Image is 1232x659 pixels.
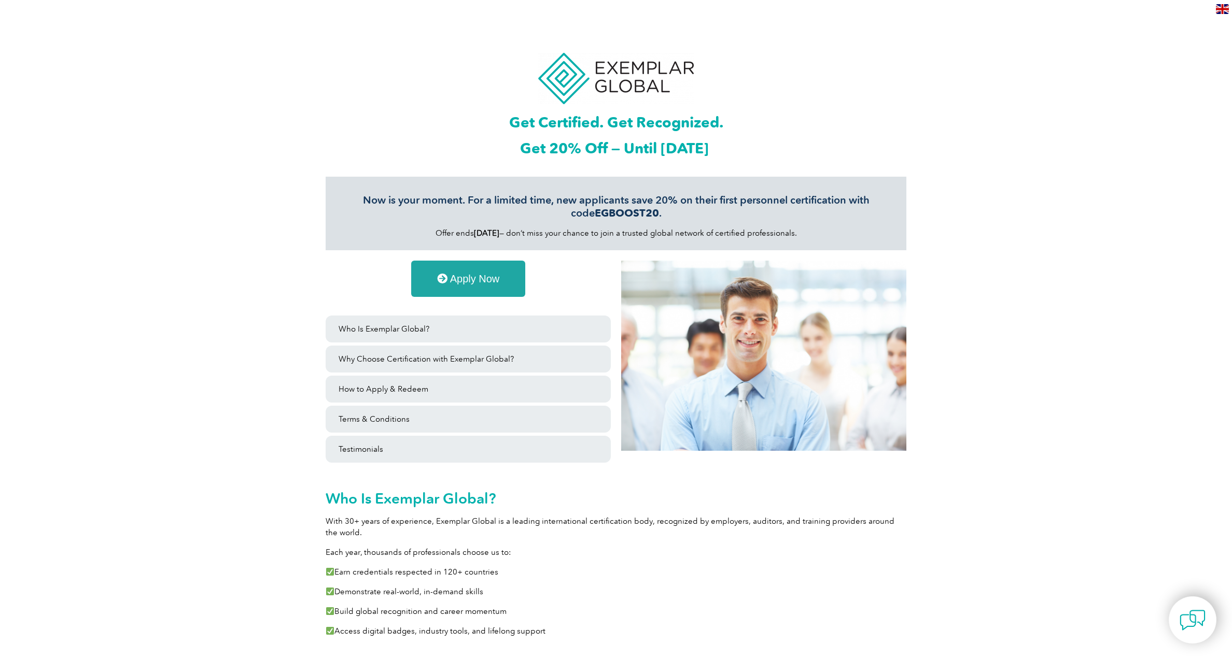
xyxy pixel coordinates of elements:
[326,316,611,342] a: Who Is Exemplar Global?
[326,346,611,373] a: Why Choose Certification with Exemplar Global?
[326,436,611,463] a: Testimonials
[326,588,334,595] img: ✅
[520,139,709,157] span: Get 20% Off — Until [DATE]
[326,568,334,576] img: ✅
[326,607,334,615] img: ✅
[1216,4,1229,14] img: en
[341,194,891,220] h3: Now is your moment. For a limited time, new applicants save 20% on their first personnel certific...
[334,626,545,636] span: Access digital badges, industry tools, and lifelong support
[326,515,906,538] p: With 30+ years of experience, Exemplar Global is a leading international certification body, reco...
[326,627,334,635] img: ✅
[595,207,659,219] strong: EGBOOST20
[326,490,906,507] h2: Who Is Exemplar Global?
[326,548,511,557] span: Each year, thousands of professionals choose us to:
[411,261,526,297] a: Apply Now
[326,406,611,433] a: Terms & Conditions
[450,274,500,284] span: Apply Now
[334,607,507,616] span: Build global recognition and career momentum
[509,113,723,131] span: Get Certified. Get Recognized.
[334,567,498,577] span: Earn credentials respected in 120+ countries
[334,587,483,596] span: Demonstrate real-world, in-demand skills
[326,376,611,403] a: How to Apply & Redeem
[341,227,891,239] p: Offer ends — don’t miss your chance to join a trusted global network of certified professionals.
[1180,607,1206,633] img: contact-chat.png
[474,228,499,238] b: [DATE]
